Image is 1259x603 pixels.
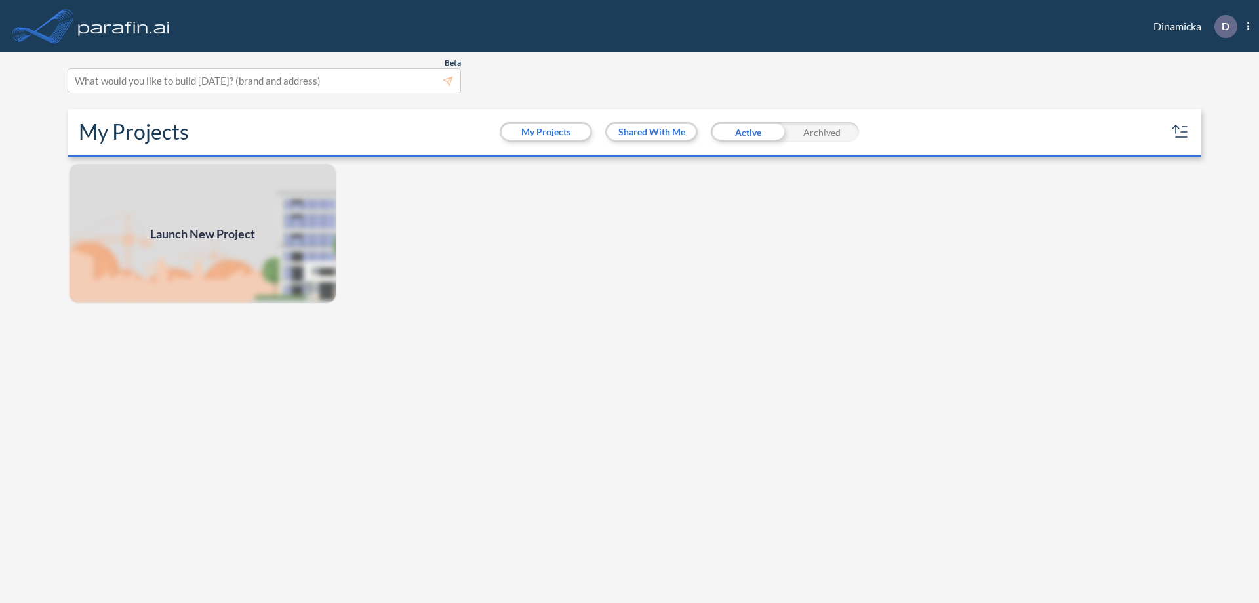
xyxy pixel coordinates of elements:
[68,163,337,304] a: Launch New Project
[1170,121,1191,142] button: sort
[68,163,337,304] img: add
[607,124,696,140] button: Shared With Me
[502,124,590,140] button: My Projects
[150,225,255,243] span: Launch New Project
[75,13,172,39] img: logo
[785,122,859,142] div: Archived
[1134,15,1249,38] div: Dinamicka
[711,122,785,142] div: Active
[445,58,461,68] span: Beta
[79,119,189,144] h2: My Projects
[1222,20,1229,32] p: D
